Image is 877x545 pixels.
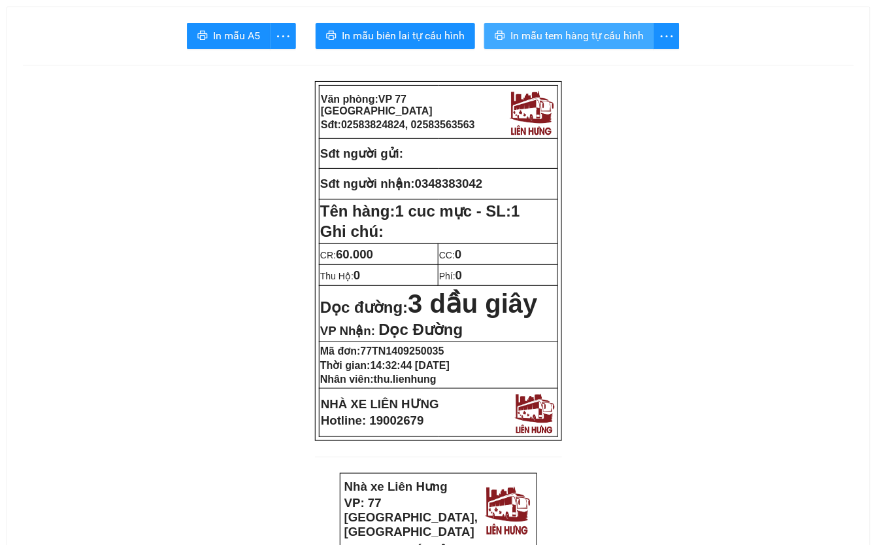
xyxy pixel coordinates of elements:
[654,28,679,44] span: more
[482,482,533,536] img: logo
[320,360,450,371] strong: Thời gian:
[320,271,360,281] span: Thu Hộ:
[395,202,520,220] span: 1 cuc mực - SL:
[320,222,384,240] span: Ghi chú:
[378,321,463,338] span: Dọc Đường
[455,268,462,282] span: 0
[342,27,465,44] span: In mẫu biên lai tự cấu hình
[271,28,295,44] span: more
[354,268,360,282] span: 0
[654,23,680,49] button: more
[336,247,373,261] span: 60.000
[506,87,556,137] img: logo
[187,23,271,49] button: printerIn mẫu A5
[415,177,483,190] span: 0348383042
[320,147,403,160] strong: Sđt người gửi:
[344,496,478,538] strong: VP: 77 [GEOGRAPHIC_DATA], [GEOGRAPHIC_DATA]
[511,202,520,220] span: 1
[213,27,260,44] span: In mẫu A5
[270,23,296,49] button: more
[361,345,444,357] span: 77TN1409250035
[321,94,433,116] span: VP 77 [GEOGRAPHIC_DATA]
[321,397,439,411] strong: NHÀ XE LIÊN HƯNG
[374,374,437,385] span: thu.lienhung
[510,27,644,44] span: In mẫu tem hàng tự cấu hình
[197,30,208,43] span: printer
[321,413,424,427] strong: Hotline: 19002679
[320,345,444,357] strong: Mã đơn:
[439,271,462,281] span: Phí:
[344,480,448,493] strong: Nhà xe Liên Hưng
[439,250,462,260] span: CC:
[371,360,450,371] span: 14:32:44 [DATE]
[320,298,538,316] strong: Dọc đường:
[495,30,505,43] span: printer
[316,23,475,49] button: printerIn mẫu biên lai tự cấu hình
[512,390,557,435] img: logo
[326,30,337,43] span: printer
[484,23,654,49] button: printerIn mẫu tem hàng tự cấu hình
[455,247,461,261] span: 0
[321,119,475,130] strong: Sđt:
[320,177,415,190] strong: Sđt người nhận:
[320,374,437,385] strong: Nhân viên:
[320,324,375,338] span: VP Nhận:
[408,289,537,318] span: 3 dầu giây
[321,94,433,116] strong: Văn phòng:
[320,202,520,220] strong: Tên hàng:
[320,250,373,260] span: CR:
[341,119,475,130] span: 02583824824, 02583563563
